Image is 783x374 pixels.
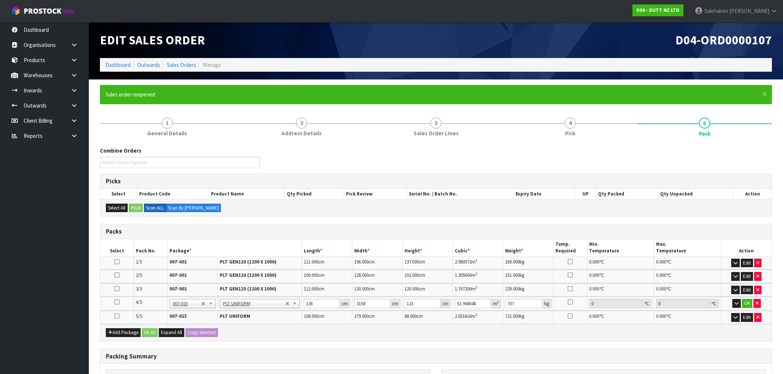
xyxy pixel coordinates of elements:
strong: PLT GEN120 (1200 X 1000) [220,272,276,278]
span: 2.980572 [455,259,471,265]
sup: 3 [475,285,477,290]
strong: PLT GEN120 (1200 X 1000) [220,259,276,265]
th: Product Code [137,189,209,199]
button: Add Package [106,328,141,337]
span: 108.000 [304,313,318,319]
div: ℃ [709,299,719,308]
span: 0.000 [656,259,666,265]
td: cm [302,270,352,283]
td: ℃ [654,311,721,324]
img: cube-alt.png [11,6,20,16]
span: Sales Order Lines [414,129,458,137]
td: ℃ [654,283,721,296]
span: 128.000 [354,272,369,278]
span: 2/5 [136,272,142,278]
div: cm [340,299,350,308]
span: 279.000 [354,313,369,319]
span: 007-015 [173,299,202,308]
td: cm [402,256,453,269]
span: 3 [430,118,441,129]
h3: Packs [106,228,766,235]
th: Min. Temperature [587,239,654,256]
th: Select [100,189,137,199]
sup: 3 [475,312,477,317]
label: Scan By [PERSON_NAME] [166,204,221,212]
span: Salehaben [704,7,728,14]
span: 1.305600 [455,272,471,278]
td: kg [503,256,553,269]
td: ℃ [587,283,654,296]
span: 137.000 [404,259,419,265]
th: Qty Unpacked [658,189,733,199]
td: m [453,311,503,324]
span: 4 [565,118,576,129]
sup: 3 [475,258,477,263]
span: 239.000 [505,286,520,292]
span: 0.000 [589,272,599,278]
th: Action [721,239,772,256]
span: 0.000 [656,272,666,278]
button: Ok All [142,328,158,337]
strong: 007-001 [169,272,187,278]
span: 0.000 [589,313,599,319]
a: Outwards [137,61,160,68]
th: Weight [503,239,553,256]
strong: PLT GEN120 (1200 X 1000) [220,286,276,292]
button: Select All [106,204,128,212]
span: 5 [699,118,710,129]
span: 4/5 [136,299,142,305]
td: kg [503,283,553,296]
div: cm [440,299,451,308]
span: 160.000 [505,259,520,265]
span: 102.000 [404,272,419,278]
sup: 3 [497,300,499,305]
th: Qty Picked [285,189,344,199]
span: ProStock [24,6,61,16]
a: Dashboard [105,61,131,68]
span: Address Details [282,129,322,137]
td: m [453,270,503,283]
span: 0.000 [589,259,599,265]
span: 3/5 [136,286,142,292]
td: cm [302,283,352,296]
td: ℃ [654,270,721,283]
span: 5/5 [136,313,142,319]
th: Expiry Date [514,189,575,199]
button: Edit [741,259,753,268]
td: cm [402,270,453,283]
span: 100.000 [304,272,318,278]
td: cm [352,311,402,324]
span: D04-ORD0000107 [675,32,772,48]
strong: 007-001 [169,286,187,292]
span: Expand All [161,329,182,336]
span: Pick [565,129,575,137]
th: Max. Temperature [654,239,721,256]
button: Edit [741,286,753,295]
td: cm [352,270,402,283]
span: 112.000 [304,286,318,292]
strong: 007-015 [169,313,187,319]
div: kg [542,299,551,308]
button: Edit [741,272,753,281]
a: Sales Orders [167,61,196,68]
span: 2 [296,118,307,129]
span: 721.000 [505,313,520,319]
td: cm [302,311,352,324]
th: Product Name [209,189,285,199]
td: cm [402,311,453,324]
td: kg [503,311,553,324]
strong: PLT UNIFORM [220,313,250,319]
strong: D04 - DUTT NZ LTD [636,7,679,13]
span: 1.747200 [455,286,471,292]
th: Cubic [453,239,503,256]
th: Length [302,239,352,256]
h3: Packing Summary [106,353,766,360]
span: 0.000 [656,313,666,319]
th: Pack No. [134,239,168,256]
label: Scan ALL [144,204,166,212]
strong: 007-001 [169,259,187,265]
td: cm [302,256,352,269]
span: 151.000 [505,272,520,278]
th: Pick Review [344,189,407,199]
span: 2.651616 [455,313,471,319]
